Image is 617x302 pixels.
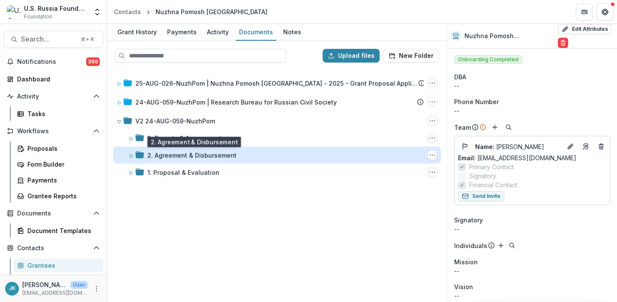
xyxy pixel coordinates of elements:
[565,141,575,152] button: Edit
[17,245,90,252] span: Contacts
[464,33,554,40] h2: Nuzhna Pomosh [GEOGRAPHIC_DATA]
[91,3,103,21] button: Open entity switcher
[454,257,478,266] span: Mission
[113,147,441,164] div: 2. Agreement & Disbursement2. Agreement & Disbursement Options
[17,128,90,135] span: Workflows
[147,134,225,143] div: 3. Reports & Assessments
[113,93,441,111] div: 24-AUG-059-NuzhPom | Research Bureau for Russian Civil Society24-AUG-059-NuzhPom | Research Burea...
[458,191,504,201] button: Send Invite
[496,240,506,251] button: Add
[113,112,441,129] div: V2 24-AUG-059-NuzhPomV2 24-AUG-059-NuzhPom Options
[27,226,96,235] div: Document Templates
[596,3,614,21] button: Get Help
[164,24,200,41] a: Payments
[454,106,610,115] div: --
[475,142,562,151] a: Name: [PERSON_NAME]
[427,97,437,107] button: 24-AUG-059-NuzhPom | Research Bureau for Russian Civil Society Options
[236,26,276,38] div: Documents
[135,117,215,126] div: V2 24-AUG-059-NuzhPom
[280,24,305,41] a: Notes
[427,133,437,143] button: 3. Reports & Assessments Options
[113,112,441,181] div: V2 24-AUG-059-NuzhPomV2 24-AUG-059-NuzhPom Options3. Reports & Assessments3. Reports & Assessment...
[79,35,96,44] div: ⌘ + K
[576,3,593,21] button: Partners
[558,38,568,48] button: Delete
[27,109,96,118] div: Tasks
[27,261,96,270] div: Grantees
[204,26,232,38] div: Activity
[113,164,441,181] div: 1. Proposal & Evaluation1. Proposal & Evaluation Options
[17,210,90,217] span: Documents
[454,215,483,224] span: Signatory
[323,49,380,63] button: Upload files
[383,49,439,63] button: New Folder
[14,141,103,155] a: Proposals
[27,160,96,169] div: Form Builder
[454,224,610,233] div: --
[3,206,103,220] button: Open Documents
[86,57,100,66] span: 369
[135,98,337,107] div: 24-AUG-059-NuzhPom | Research Bureau for Russian Civil Society
[114,7,141,16] div: Contacts
[427,150,437,160] button: 2. Agreement & Disbursement Options
[17,75,96,84] div: Dashboard
[3,31,103,48] button: Search...
[164,26,200,38] div: Payments
[490,122,500,132] button: Add
[475,142,562,151] p: [PERSON_NAME]
[7,5,21,19] img: U.S. Russia Foundation
[3,124,103,138] button: Open Workflows
[454,282,473,291] span: Vision
[3,90,103,103] button: Open Activity
[114,24,160,41] a: Grant History
[17,58,86,66] span: Notifications
[156,7,267,16] div: Nuzhna Pomosh [GEOGRAPHIC_DATA]
[113,129,441,147] div: 3. Reports & Assessments3. Reports & Assessments Options
[14,107,103,121] a: Tasks
[3,55,103,69] button: Notifications369
[469,180,517,189] span: Financial Contact
[27,144,96,153] div: Proposals
[236,24,276,41] a: Documents
[14,189,103,203] a: Grantee Reports
[135,79,418,88] div: 25-AUG-026-NuzhPom | Nuzhna Pomosh [GEOGRAPHIC_DATA] - 2025 - Grant Proposal Application ([DATE])
[114,26,160,38] div: Grant History
[111,6,144,18] a: Contacts
[475,143,494,150] span: Name :
[454,123,471,132] p: Team
[454,97,499,106] span: Phone Number
[27,176,96,185] div: Payments
[70,281,88,289] p: User
[147,151,237,160] div: 2. Agreement & Disbursement
[3,72,103,86] a: Dashboard
[454,55,522,64] span: Onboarding Completed
[14,173,103,187] a: Payments
[458,140,472,153] button: Flag
[14,224,103,238] a: Document Templates
[458,154,476,161] span: Email:
[427,78,437,88] button: 25-AUG-026-NuzhPom | Nuzhna Pomosh Europe - 2025 - Grant Proposal Application (August 2025) Options
[14,274,103,288] a: Communications
[454,72,466,81] span: DBA
[454,291,610,300] p: --
[280,26,305,38] div: Notes
[458,153,576,162] a: Email: [EMAIL_ADDRESS][DOMAIN_NAME]
[22,280,67,289] p: [PERSON_NAME]
[454,266,610,275] p: --
[14,258,103,272] a: Grantees
[469,162,514,171] span: Primary Contact
[24,4,88,13] div: U.S. Russia Foundation
[558,24,612,34] button: Edit Attributes
[22,289,88,297] p: [EMAIL_ADDRESS][DOMAIN_NAME]
[454,241,487,250] p: Individuals
[204,24,232,41] a: Activity
[17,93,90,100] span: Activity
[113,75,441,92] div: 25-AUG-026-NuzhPom | Nuzhna Pomosh [GEOGRAPHIC_DATA] - 2025 - Grant Proposal Application ([DATE])...
[454,81,610,90] div: --
[507,240,517,251] button: Search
